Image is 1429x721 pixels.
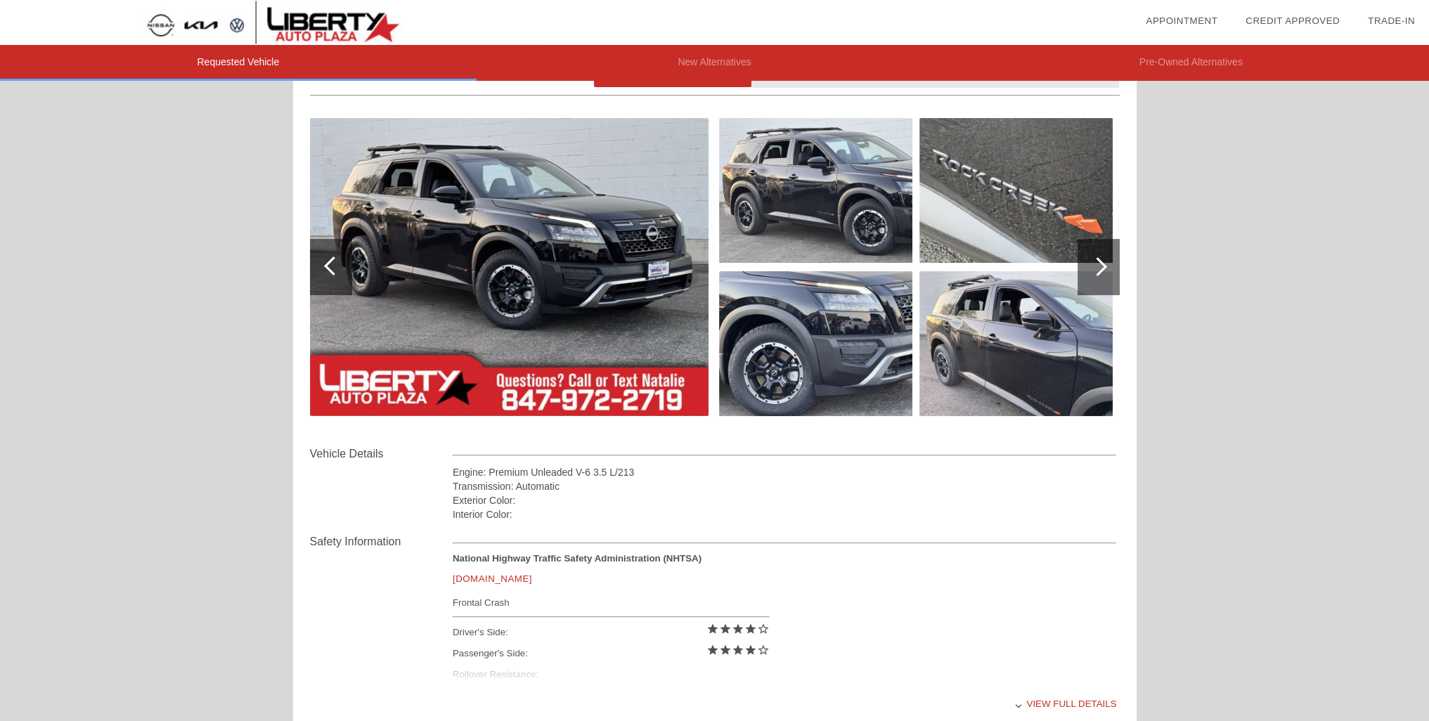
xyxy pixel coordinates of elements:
i: star [719,623,732,635]
i: star [732,623,744,635]
img: image.aspx [310,118,709,416]
i: star_border [757,623,770,635]
div: Interior Color: [453,507,1117,521]
i: star [706,623,719,635]
div: Exterior Color: [453,493,1117,507]
i: star [732,644,744,656]
div: Driver's Side: [453,622,770,643]
div: Engine: Premium Unleaded V-6 3.5 L/213 [453,465,1117,479]
img: image.aspx [719,118,912,263]
div: View full details [453,687,1117,721]
div: Safety Information [310,533,453,550]
a: Credit Approved [1246,15,1340,26]
div: Passenger's Side: [453,643,770,664]
i: star_border [757,644,770,656]
div: Transmission: Automatic [453,479,1117,493]
img: image.aspx [719,271,912,416]
img: image.aspx [919,118,1113,263]
li: Pre-Owned Alternatives [952,45,1429,81]
a: Trade-In [1368,15,1415,26]
a: [DOMAIN_NAME] [453,573,532,584]
img: image.aspx [919,271,1113,416]
li: New Alternatives [477,45,953,81]
i: star [744,623,757,635]
div: Frontal Crash [453,594,770,611]
i: star [744,644,757,656]
i: star [706,644,719,656]
a: Appointment [1146,15,1217,26]
strong: National Highway Traffic Safety Administration (NHTSA) [453,553,701,564]
i: star [719,644,732,656]
div: Vehicle Details [310,446,453,462]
